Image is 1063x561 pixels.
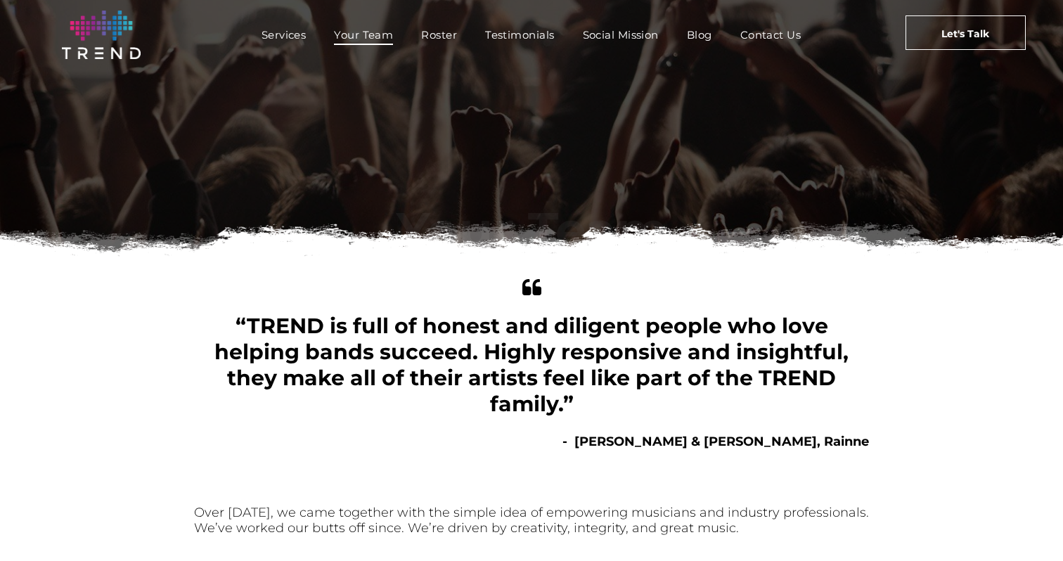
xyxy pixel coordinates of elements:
a: Contact Us [726,25,816,45]
a: Social Mission [569,25,673,45]
a: Testimonials [471,25,568,45]
span: Let's Talk [941,16,989,51]
a: Roster [407,25,471,45]
b: - [PERSON_NAME] & [PERSON_NAME], Rainne [562,434,869,449]
a: Blog [673,25,726,45]
span: “TREND is full of honest and diligent people who love helping bands succeed. Highly responsive an... [214,313,849,417]
font: Your Team [397,200,667,260]
font: Over [DATE], we came together with the simple idea of empowering musicians and industry professio... [194,505,869,536]
a: Services [247,25,321,45]
a: Your Team [320,25,407,45]
a: Let's Talk [906,15,1026,50]
img: logo [62,11,141,59]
